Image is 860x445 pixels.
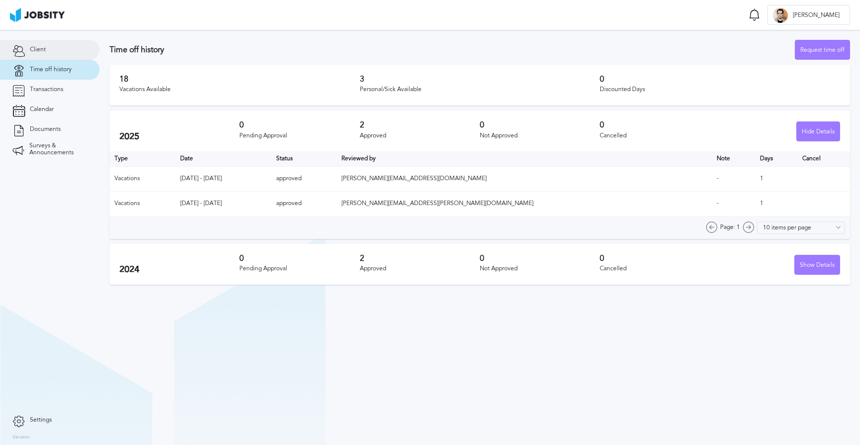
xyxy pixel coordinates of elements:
[600,265,720,272] div: Cancelled
[797,151,850,166] th: Cancel
[773,8,788,23] div: J
[271,151,337,166] th: Toggle SortBy
[795,255,840,275] div: Show Details
[600,254,720,263] h3: 0
[271,166,337,191] td: approved
[717,200,719,207] span: -
[30,126,61,133] span: Documents
[796,121,840,141] button: Hide Details
[341,200,534,207] span: [PERSON_NAME][EMAIL_ADDRESS][PERSON_NAME][DOMAIN_NAME]
[480,132,600,139] div: Not Approved
[360,254,480,263] h3: 2
[600,75,840,84] h3: 0
[794,255,840,275] button: Show Details
[600,132,720,139] div: Cancelled
[175,151,271,166] th: Toggle SortBy
[109,45,795,54] h3: Time off history
[360,265,480,272] div: Approved
[755,166,797,191] td: 1
[712,151,755,166] th: Toggle SortBy
[767,5,850,25] button: J[PERSON_NAME]
[109,151,175,166] th: Type
[795,40,850,60] button: Request time off
[30,66,72,73] span: Time off history
[30,86,63,93] span: Transactions
[175,166,271,191] td: [DATE] - [DATE]
[755,191,797,216] td: 1
[109,166,175,191] td: Vacations
[119,131,239,142] h2: 2025
[360,75,600,84] h3: 3
[797,122,840,142] div: Hide Details
[271,191,337,216] td: approved
[175,191,271,216] td: [DATE] - [DATE]
[10,8,65,22] img: ab4bad089aa723f57921c736e9817d99.png
[239,132,359,139] div: Pending Approval
[239,254,359,263] h3: 0
[12,435,31,441] label: Version:
[600,86,840,93] div: Discounted Days
[239,120,359,129] h3: 0
[480,265,600,272] div: Not Approved
[480,254,600,263] h3: 0
[30,46,46,53] span: Client
[119,86,360,93] div: Vacations Available
[788,12,845,19] span: [PERSON_NAME]
[600,120,720,129] h3: 0
[109,191,175,216] td: Vacations
[360,86,600,93] div: Personal/Sick Available
[30,417,52,424] span: Settings
[30,106,54,113] span: Calendar
[29,142,87,156] span: Surveys & Announcements
[480,120,600,129] h3: 0
[795,40,850,60] div: Request time off
[360,120,480,129] h3: 2
[720,224,740,231] span: Page: 1
[119,264,239,275] h2: 2024
[239,265,359,272] div: Pending Approval
[336,151,711,166] th: Toggle SortBy
[360,132,480,139] div: Approved
[717,175,719,182] span: -
[755,151,797,166] th: Days
[119,75,360,84] h3: 18
[341,175,487,182] span: [PERSON_NAME][EMAIL_ADDRESS][DOMAIN_NAME]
